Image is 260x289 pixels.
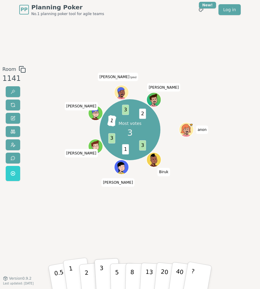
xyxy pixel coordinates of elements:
div: New! [199,2,216,8]
span: Click to change your name [98,73,138,81]
span: 3 [108,116,115,126]
span: 1 [122,144,129,154]
button: Change name [6,113,20,124]
span: 3 [139,140,146,151]
span: Click to change your name [65,149,98,157]
span: PP [20,6,27,13]
span: Planning Poker [31,3,104,11]
span: Click to change your name [101,178,135,187]
span: Room [2,66,16,73]
span: 3 [108,133,115,144]
span: 1 [107,115,116,127]
button: Version0.9.2 [3,276,32,281]
button: Reset votes [6,100,20,110]
button: Watch only [6,126,20,137]
span: Click to change your name [196,125,208,134]
button: Reveal votes [6,86,20,97]
span: Click to change your name [147,83,180,91]
button: Change avatar [6,139,20,150]
div: 1141 [2,73,26,84]
button: Get a named room [6,166,20,181]
span: Click to change your name [157,168,170,176]
span: No.1 planning poker tool for agile teams [31,11,104,16]
a: PPPlanning PokerNo.1 planning poker tool for agile teams [19,3,104,16]
a: Log in [218,4,241,15]
button: New! [196,4,206,15]
button: Send feedback [6,153,20,164]
span: Version 0.9.2 [9,276,32,281]
span: 3 [127,126,133,139]
span: (you) [129,76,137,79]
span: 3 [122,105,129,115]
p: Most votes [119,120,141,126]
button: Click to change your avatar [115,85,128,99]
span: anon is the host [190,123,193,126]
span: Click to change your name [65,102,98,110]
span: 2 [139,109,146,119]
span: Last updated: [DATE] [3,282,34,285]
